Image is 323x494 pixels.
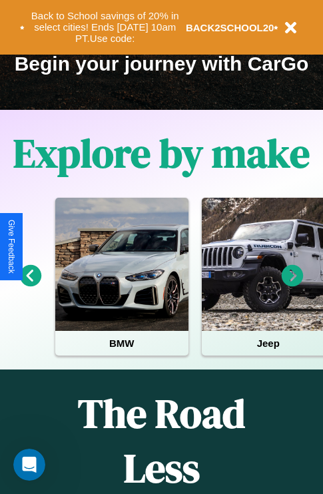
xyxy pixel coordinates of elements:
h4: BMW [55,331,188,356]
button: Back to School savings of 20% in select cities! Ends [DATE] 10am PT.Use code: [25,7,186,48]
h1: Explore by make [13,126,310,180]
iframe: Intercom live chat [13,449,45,481]
b: BACK2SCHOOL20 [186,22,274,33]
div: Give Feedback [7,220,16,274]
